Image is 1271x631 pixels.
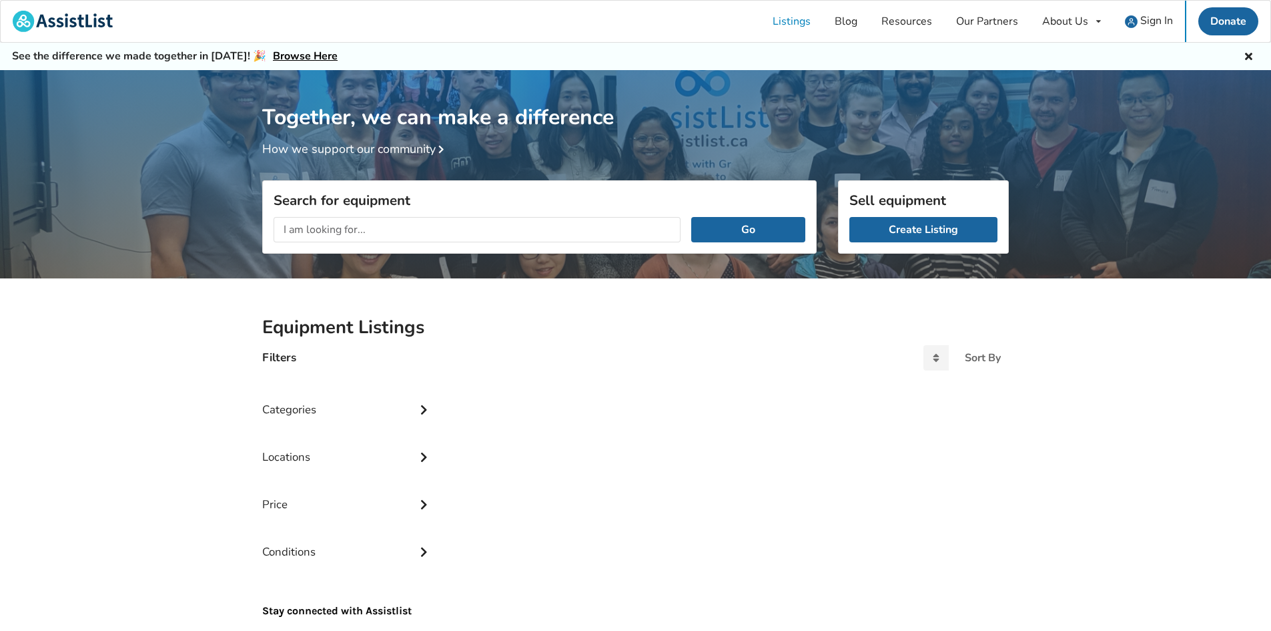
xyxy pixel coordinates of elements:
[274,192,805,209] h3: Search for equipment
[262,316,1009,339] h2: Equipment Listings
[262,70,1009,131] h1: Together, we can make a difference
[1140,13,1173,28] span: Sign In
[274,217,681,242] input: I am looking for...
[1042,16,1088,27] div: About Us
[273,49,338,63] a: Browse Here
[965,353,1001,363] div: Sort By
[262,518,433,566] div: Conditions
[262,423,433,471] div: Locations
[262,141,449,157] a: How we support our community
[691,217,805,242] button: Go
[262,566,433,619] p: Stay connected with Assistlist
[262,376,433,423] div: Categories
[849,217,997,242] a: Create Listing
[12,49,338,63] h5: See the difference we made together in [DATE]! 🎉
[1198,7,1258,35] a: Donate
[262,350,296,365] h4: Filters
[944,1,1030,42] a: Our Partners
[823,1,869,42] a: Blog
[849,192,997,209] h3: Sell equipment
[262,471,433,518] div: Price
[761,1,823,42] a: Listings
[13,11,113,32] img: assistlist-logo
[1125,15,1138,28] img: user icon
[1113,1,1185,42] a: user icon Sign In
[869,1,944,42] a: Resources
